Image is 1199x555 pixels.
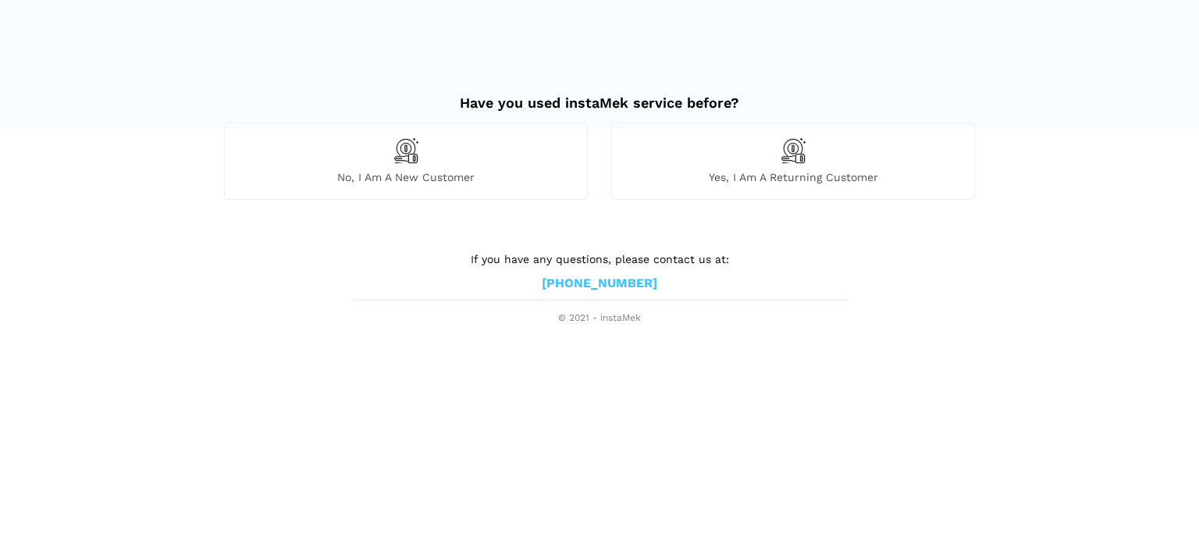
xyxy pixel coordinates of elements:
[612,170,974,184] span: Yes, I am a returning customer
[225,170,587,184] span: No, I am a new customer
[542,276,657,292] a: [PHONE_NUMBER]
[354,312,845,325] span: © 2021 - instaMek
[354,251,845,268] p: If you have any questions, please contact us at:
[224,79,975,112] h2: Have you used instaMek service before?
